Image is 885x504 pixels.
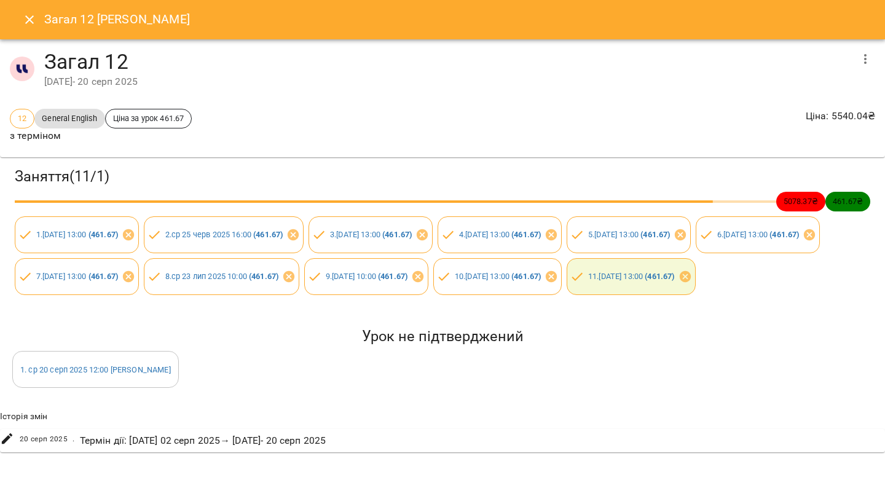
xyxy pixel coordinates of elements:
[10,57,34,81] img: 1255ca683a57242d3abe33992970777d.jpg
[10,112,34,124] span: 12
[36,272,118,281] a: 7.[DATE] 13:00 (461.67)
[144,258,299,295] div: 8.ср 23 лип 2025 10:00 (461.67)
[776,195,825,207] span: 5078.37 ₴
[249,272,278,281] b: ( 461.67 )
[438,216,562,253] div: 4.[DATE] 13:00 (461.67)
[165,230,283,239] a: 2.ср 25 черв 2025 16:00 (461.67)
[382,230,412,239] b: ( 461.67 )
[640,230,670,239] b: ( 461.67 )
[825,195,870,207] span: 461.67 ₴
[12,327,873,346] h5: Урок не підтверджений
[717,230,799,239] a: 6.[DATE] 13:00 (461.67)
[15,167,870,186] h3: Заняття ( 11 / 1 )
[645,272,674,281] b: ( 461.67 )
[511,272,541,281] b: ( 461.67 )
[433,258,562,295] div: 10.[DATE] 13:00 (461.67)
[20,433,68,446] span: 20 серп 2025
[806,109,875,124] p: Ціна : 5540.04 ₴
[44,10,190,29] h6: Загал 12 [PERSON_NAME]
[459,230,541,239] a: 4.[DATE] 13:00 (461.67)
[588,230,670,239] a: 5.[DATE] 13:00 (461.67)
[15,5,44,34] button: Close
[326,272,407,281] a: 9.[DATE] 10:00 (461.67)
[304,258,428,295] div: 9.[DATE] 10:00 (461.67)
[88,272,118,281] b: ( 461.67 )
[88,230,118,239] b: ( 461.67 )
[330,230,412,239] a: 3.[DATE] 13:00 (461.67)
[15,258,139,295] div: 7.[DATE] 13:00 (461.67)
[253,230,283,239] b: ( 461.67 )
[73,433,74,446] span: .
[15,216,139,253] div: 1.[DATE] 13:00 (461.67)
[588,272,675,281] a: 11.[DATE] 13:00 (461.67)
[165,272,279,281] a: 8.ср 23 лип 2025 10:00 (461.67)
[696,216,820,253] div: 6.[DATE] 13:00 (461.67)
[455,272,541,281] a: 10.[DATE] 13:00 (461.67)
[44,74,851,89] div: [DATE] - 20 серп 2025
[20,365,171,374] a: 1. ср 20 серп 2025 12:00 [PERSON_NAME]
[567,216,691,253] div: 5.[DATE] 13:00 (461.67)
[144,216,304,253] div: 2.ср 25 черв 2025 16:00 (461.67)
[567,258,695,295] div: 11.[DATE] 13:00 (461.67)
[36,230,118,239] a: 1.[DATE] 13:00 (461.67)
[77,431,329,451] div: Термін дії : [DATE] 02 серп 2025 → [DATE] - 20 серп 2025
[511,230,541,239] b: ( 461.67 )
[10,128,192,143] p: з терміном
[378,272,407,281] b: ( 461.67 )
[44,49,851,74] h4: Загал 12
[34,112,104,124] span: General English
[769,230,799,239] b: ( 461.67 )
[106,112,192,124] span: Ціна за урок 461.67
[309,216,433,253] div: 3.[DATE] 13:00 (461.67)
